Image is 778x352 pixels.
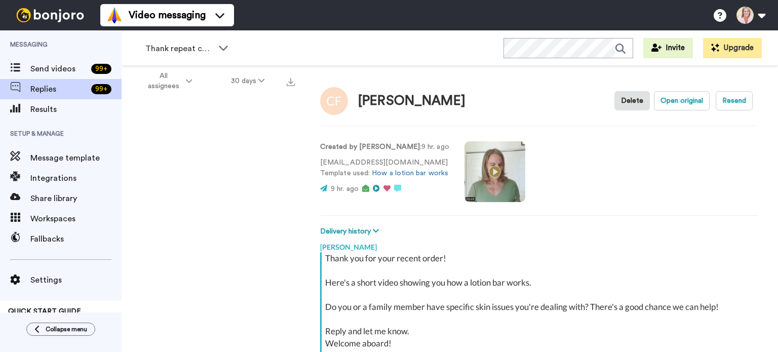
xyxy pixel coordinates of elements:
[30,192,122,205] span: Share library
[46,325,87,333] span: Collapse menu
[287,78,295,86] img: export.svg
[614,91,650,110] button: Delete
[8,308,81,315] span: QUICK START GUIDE
[30,63,87,75] span: Send videos
[320,143,420,150] strong: Created by [PERSON_NAME]
[320,237,758,252] div: [PERSON_NAME]
[331,185,359,192] span: 9 hr. ago
[30,83,87,95] span: Replies
[143,71,184,91] span: All assignees
[320,87,348,115] img: Image of Cathie Fowler
[30,103,122,115] span: Results
[212,72,284,90] button: 30 days
[129,8,206,22] span: Video messaging
[358,94,465,108] div: [PERSON_NAME]
[30,233,122,245] span: Fallbacks
[654,91,710,110] button: Open original
[30,274,122,286] span: Settings
[91,84,111,94] div: 99 +
[30,172,122,184] span: Integrations
[703,38,762,58] button: Upgrade
[30,213,122,225] span: Workspaces
[124,67,212,95] button: All assignees
[372,170,448,177] a: How a lotion bar works
[106,7,123,23] img: vm-color.svg
[145,43,213,55] span: Thank repeat customers
[716,91,753,110] button: Resend
[643,38,693,58] button: Invite
[320,226,382,237] button: Delivery history
[284,73,298,89] button: Export all results that match these filters now.
[26,323,95,336] button: Collapse menu
[12,8,88,22] img: bj-logo-header-white.svg
[30,152,122,164] span: Message template
[320,142,449,152] p: : 9 hr. ago
[91,64,111,74] div: 99 +
[320,158,449,179] p: [EMAIL_ADDRESS][DOMAIN_NAME] Template used:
